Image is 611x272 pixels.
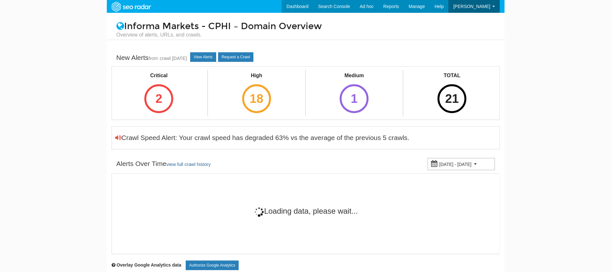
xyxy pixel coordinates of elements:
img: SEORadar [109,1,153,12]
img: 11-4dc14fe5df68d2ae899e237faf9264d6df02605dd655368cb856cd6ce75c7573.gif [254,207,264,217]
span: Overlay chart with Google Analytics data [116,262,181,268]
a: crawl [DATE] [160,56,187,61]
div: 18 [242,84,271,113]
a: Authorize Google Analytics [186,260,239,270]
h1: Informa Markets - CPHI – Domain Overview [112,21,500,38]
span: Ad hoc [360,4,374,9]
div: 2 [144,84,173,113]
a: view full crawl history [166,162,211,167]
div: Crawl Speed Alert: Your crawl speed has degraded 63% vs the average of the previous 5 crawls. [115,133,410,143]
div: TOTAL [432,72,472,79]
small: Overview of alerts, URLs, and crawls. [116,31,495,38]
span: Help [435,4,444,9]
div: 1 [340,84,369,113]
div: 21 [437,84,466,113]
div: High [236,72,277,79]
div: Critical [139,72,179,79]
div: New Alerts [116,53,187,63]
span: Reports [383,4,399,9]
div: Medium [334,72,374,79]
a: View Alerts [190,52,216,62]
small: from [149,56,158,61]
span: Manage [409,4,425,9]
a: Request a Crawl [218,52,254,62]
span: Loading data, please wait... [254,207,358,215]
div: Alerts Over Time [116,159,211,169]
small: [DATE] - [DATE] [439,162,471,167]
span: [PERSON_NAME] [453,4,490,9]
